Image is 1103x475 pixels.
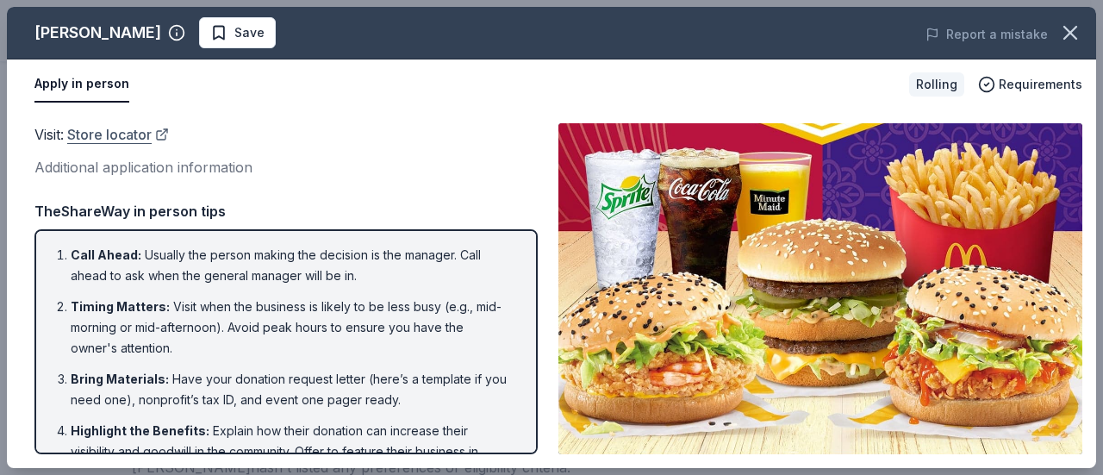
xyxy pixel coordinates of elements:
[34,66,129,103] button: Apply in person
[67,123,169,146] a: Store locator
[71,369,512,410] li: Have your donation request letter (here’s a template if you need one), nonprofit’s tax ID, and ev...
[34,156,538,178] div: Additional application information
[978,74,1082,95] button: Requirements
[925,24,1048,45] button: Report a mistake
[34,19,161,47] div: [PERSON_NAME]
[199,17,276,48] button: Save
[71,297,512,359] li: Visit when the business is likely to be less busy (e.g., mid-morning or mid-afternoon). Avoid pea...
[999,74,1082,95] span: Requirements
[909,72,964,97] div: Rolling
[34,200,538,222] div: TheShareWay in person tips
[71,245,512,286] li: Usually the person making the decision is the manager. Call ahead to ask when the general manager...
[234,22,265,43] span: Save
[71,372,169,386] span: Bring Materials :
[71,247,141,262] span: Call Ahead :
[71,299,170,314] span: Timing Matters :
[71,423,209,438] span: Highlight the Benefits :
[558,123,1082,454] img: Image for McDonald's
[34,123,538,146] div: Visit :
